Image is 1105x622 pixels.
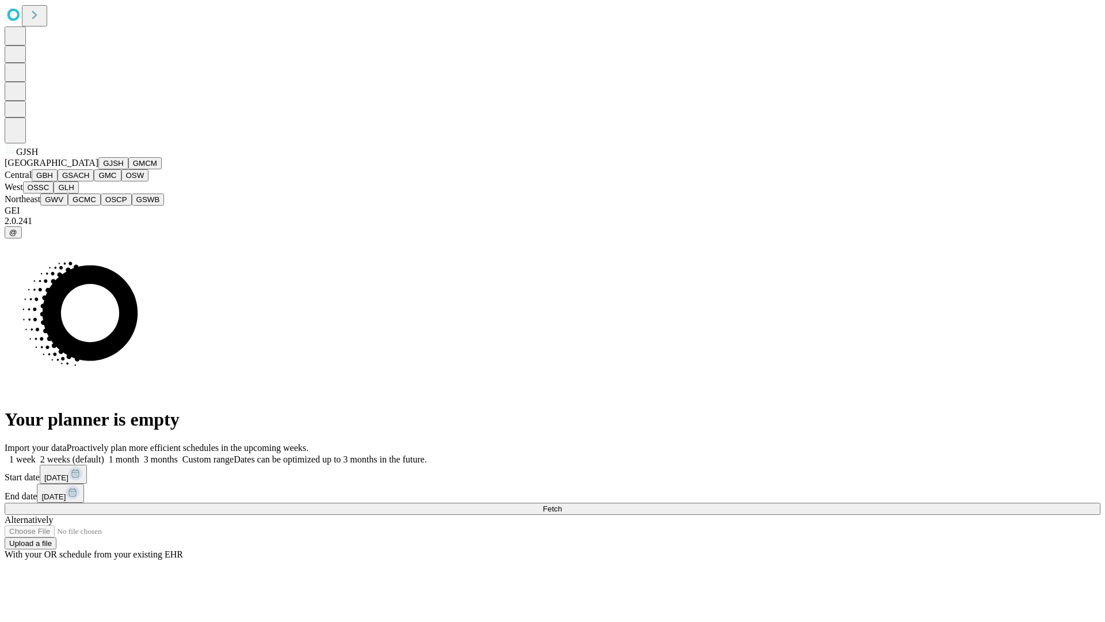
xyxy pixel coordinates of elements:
[5,206,1100,216] div: GEI
[5,158,98,168] span: [GEOGRAPHIC_DATA]
[5,182,23,192] span: West
[9,454,36,464] span: 1 week
[5,503,1100,515] button: Fetch
[5,515,53,525] span: Alternatively
[543,505,562,513] span: Fetch
[54,181,78,194] button: GLH
[128,157,162,169] button: GMCM
[132,194,165,206] button: GSWB
[9,228,17,237] span: @
[44,473,68,482] span: [DATE]
[37,484,84,503] button: [DATE]
[40,194,68,206] button: GWV
[109,454,139,464] span: 1 month
[68,194,101,206] button: GCMC
[5,170,32,180] span: Central
[41,492,66,501] span: [DATE]
[5,549,183,559] span: With your OR schedule from your existing EHR
[5,484,1100,503] div: End date
[5,194,40,204] span: Northeast
[5,226,22,238] button: @
[121,169,149,181] button: OSW
[94,169,121,181] button: GMC
[5,216,1100,226] div: 2.0.241
[32,169,58,181] button: GBH
[16,147,38,157] span: GJSH
[5,409,1100,430] h1: Your planner is empty
[5,537,56,549] button: Upload a file
[67,443,308,453] span: Proactively plan more efficient schedules in the upcoming weeks.
[182,454,234,464] span: Custom range
[23,181,54,194] button: OSSC
[5,443,67,453] span: Import your data
[5,465,1100,484] div: Start date
[58,169,94,181] button: GSACH
[234,454,426,464] span: Dates can be optimized up to 3 months in the future.
[40,465,87,484] button: [DATE]
[98,157,128,169] button: GJSH
[101,194,132,206] button: OSCP
[144,454,178,464] span: 3 months
[40,454,104,464] span: 2 weeks (default)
